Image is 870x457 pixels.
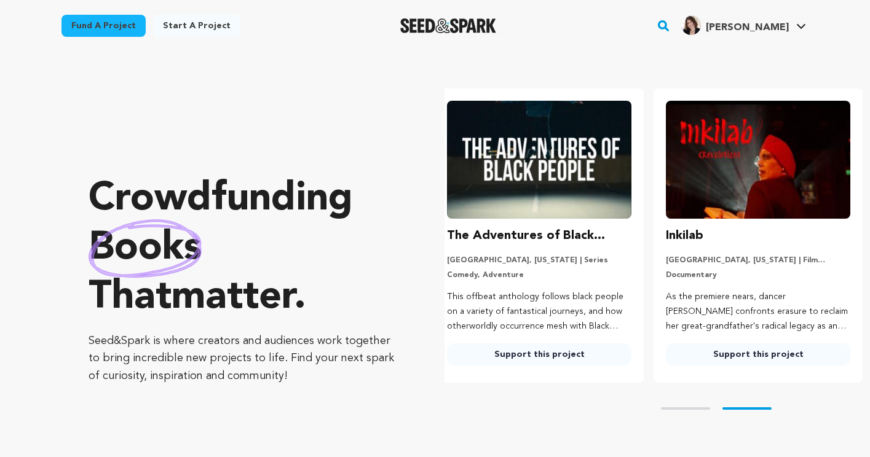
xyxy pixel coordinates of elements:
[666,290,850,334] p: As the premiere nears, dancer [PERSON_NAME] confronts erasure to reclaim her great-grandfather's ...
[447,226,631,246] h3: The Adventures of Black People
[681,15,701,35] img: b971aacdc15c9227.jpg
[681,15,789,35] div: Paige F.'s Profile
[447,256,631,265] p: [GEOGRAPHIC_DATA], [US_STATE] | Series
[666,101,850,219] img: Inkilab image
[666,226,703,246] h3: Inkilab
[61,15,146,37] a: Fund a project
[89,175,395,322] p: Crowdfunding that .
[447,270,631,280] p: Comedy, Adventure
[89,332,395,385] p: Seed&Spark is where creators and audiences work together to bring incredible new projects to life...
[447,101,631,219] img: The Adventures of Black People image
[400,18,497,33] a: Seed&Spark Homepage
[89,219,202,278] img: hand sketched image
[172,278,294,318] span: matter
[153,15,240,37] a: Start a project
[666,270,850,280] p: Documentary
[666,343,850,365] a: Support this project
[679,13,809,35] a: Paige F.'s Profile
[666,256,850,265] p: [GEOGRAPHIC_DATA], [US_STATE] | Film Feature
[706,23,789,33] span: [PERSON_NAME]
[679,13,809,39] span: Paige F.'s Profile
[447,290,631,334] p: This offbeat anthology follows black people on a variety of fantastical journeys, and how otherwo...
[447,343,631,365] a: Support this project
[400,18,497,33] img: Seed&Spark Logo Dark Mode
